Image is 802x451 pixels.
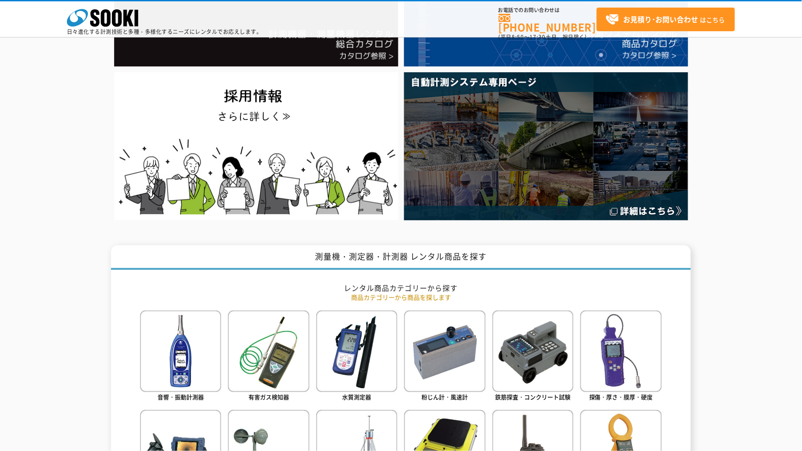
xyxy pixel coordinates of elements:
span: (平日 ～ 土日、祝日除く) [499,33,587,41]
span: 粉じん計・風速計 [422,393,468,401]
span: 音響・振動計測器 [157,393,204,401]
img: 有害ガス検知器 [228,310,309,392]
a: 有害ガス検知器 [228,310,309,403]
span: 鉄筋探査・コンクリート試験 [496,393,571,401]
a: 水質測定器 [316,310,397,403]
span: 水質測定器 [343,393,372,401]
span: 17:30 [530,33,546,41]
img: 水質測定器 [316,310,397,392]
a: 音響・振動計測器 [140,310,221,403]
span: 探傷・厚さ・膜厚・硬度 [589,393,653,401]
img: 粉じん計・風速計 [404,310,485,392]
img: 音響・振動計測器 [140,310,221,392]
a: [PHONE_NUMBER] [499,14,597,32]
strong: お見積り･お問い合わせ [624,14,699,25]
a: 粉じん計・風速計 [404,310,485,403]
img: 自動計測システム専用ページ [404,72,688,220]
h1: 測量機・測定器・計測器 レンタル商品を探す [111,245,691,270]
a: 鉄筋探査・コンクリート試験 [492,310,574,403]
span: お電話でのお問い合わせは [499,8,597,13]
span: はこちら [606,13,725,26]
img: 探傷・厚さ・膜厚・硬度 [580,310,661,392]
img: 鉄筋探査・コンクリート試験 [492,310,574,392]
p: 商品カテゴリーから商品を探します [140,293,662,302]
a: 探傷・厚さ・膜厚・硬度 [580,310,661,403]
p: 日々進化する計測技術と多種・多様化するニーズにレンタルでお応えします。 [67,29,262,34]
span: 8:50 [512,33,525,41]
a: お見積り･お問い合わせはこちら [597,8,735,31]
span: 有害ガス検知器 [248,393,289,401]
h2: レンタル商品カテゴリーから探す [140,283,662,293]
img: SOOKI recruit [114,72,398,220]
